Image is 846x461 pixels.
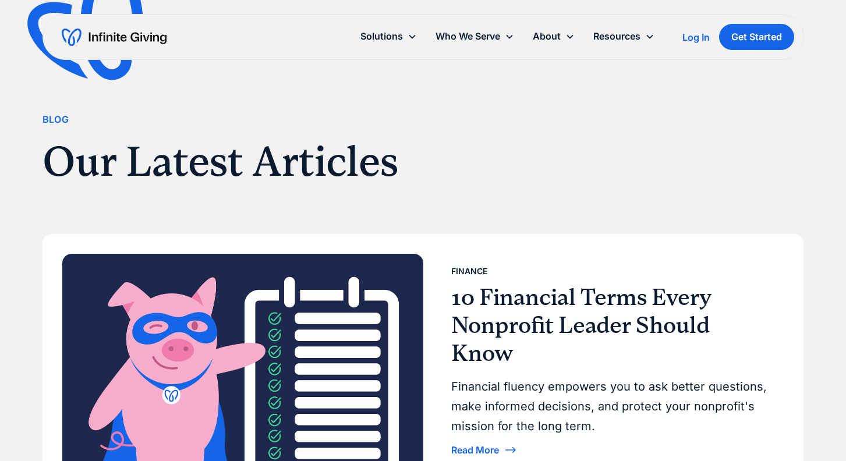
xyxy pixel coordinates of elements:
[583,24,663,49] div: Resources
[682,30,709,44] a: Log In
[451,283,775,367] h3: 10 Financial Terms Every Nonprofit Leader Should Know
[43,112,69,127] div: Blog
[451,377,775,436] div: Financial fluency empowers you to ask better questions, make informed decisions, and protect your...
[435,29,500,44] div: Who We Serve
[43,137,639,187] h1: Our Latest Articles
[451,445,499,455] div: Read More
[426,24,523,49] div: Who We Serve
[62,28,167,47] a: home
[682,33,709,42] div: Log In
[351,24,426,49] div: Solutions
[523,24,583,49] div: About
[593,29,640,44] div: Resources
[451,264,487,278] div: Finance
[532,29,560,44] div: About
[718,24,794,50] a: Get Started
[360,29,402,44] div: Solutions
